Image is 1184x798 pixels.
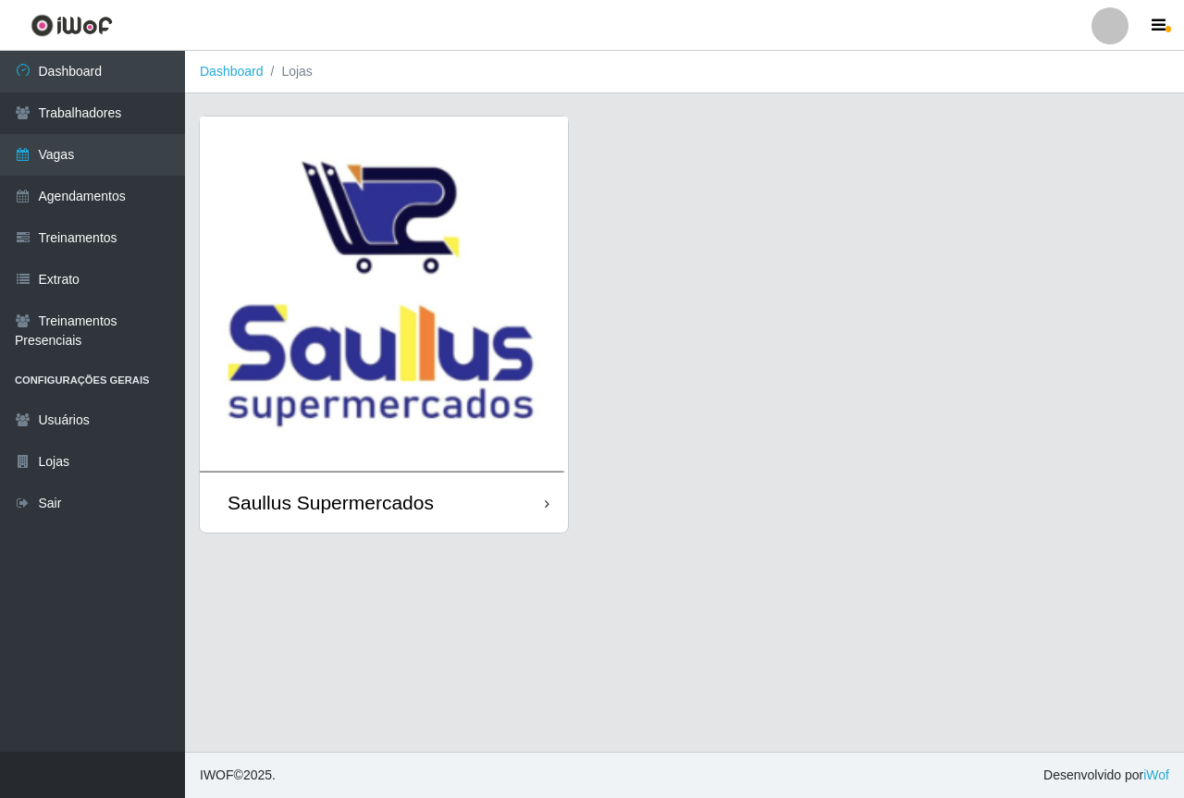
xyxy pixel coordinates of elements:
a: Saullus Supermercados [200,117,568,533]
a: iWof [1143,767,1169,782]
span: Desenvolvido por [1043,766,1169,785]
img: CoreUI Logo [31,14,113,37]
nav: breadcrumb [185,51,1184,93]
li: Lojas [264,62,313,81]
span: IWOF [200,767,234,782]
div: Saullus Supermercados [228,491,434,514]
a: Dashboard [200,64,264,79]
img: cardImg [200,117,568,473]
span: © 2025 . [200,766,276,785]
